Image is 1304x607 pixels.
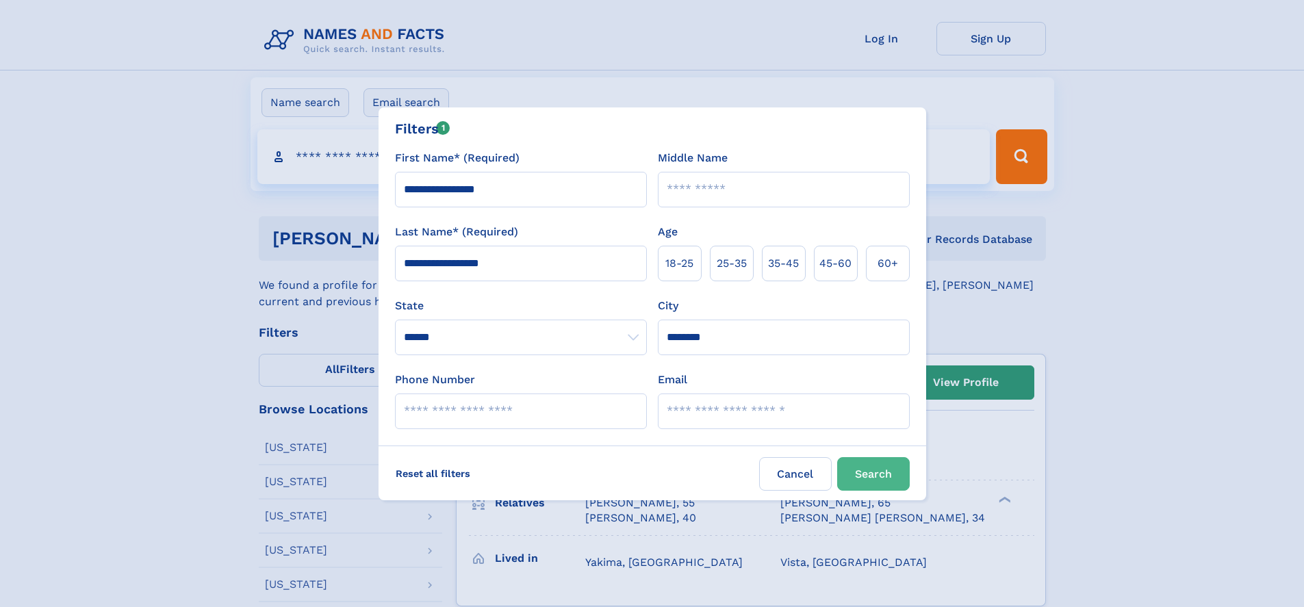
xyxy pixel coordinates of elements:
[395,298,647,314] label: State
[387,457,479,490] label: Reset all filters
[717,255,747,272] span: 25‑35
[658,298,678,314] label: City
[395,224,518,240] label: Last Name* (Required)
[658,372,687,388] label: Email
[658,150,728,166] label: Middle Name
[759,457,832,491] label: Cancel
[878,255,898,272] span: 60+
[837,457,910,491] button: Search
[768,255,799,272] span: 35‑45
[819,255,852,272] span: 45‑60
[658,224,678,240] label: Age
[395,118,450,139] div: Filters
[395,150,520,166] label: First Name* (Required)
[665,255,693,272] span: 18‑25
[395,372,475,388] label: Phone Number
